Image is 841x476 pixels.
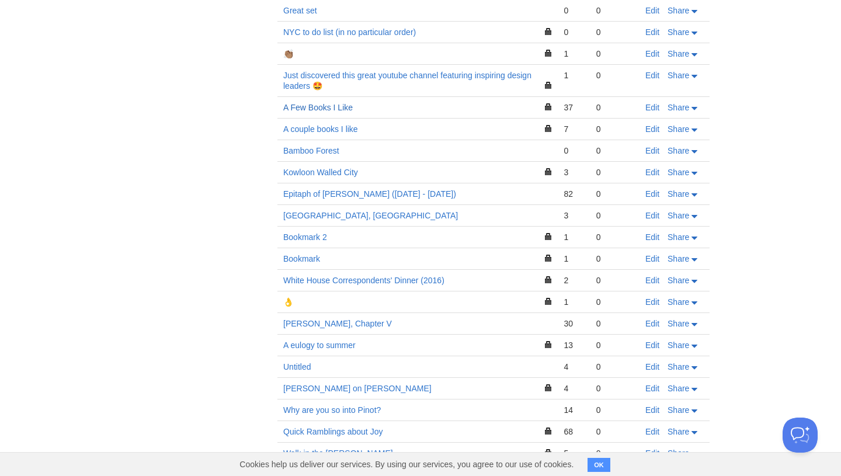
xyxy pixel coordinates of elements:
div: 37 [564,102,584,113]
a: Edit [645,254,659,263]
span: Share [668,103,689,112]
div: 0 [596,48,634,59]
span: Share [668,405,689,415]
a: Bamboo Forest [283,146,339,155]
div: 0 [596,210,634,221]
a: 👏🏽 [283,49,293,58]
a: A Few Books I Like [283,103,353,112]
a: Edit [645,362,659,371]
a: Walk in the [PERSON_NAME] [283,449,393,458]
div: 0 [596,362,634,372]
span: Share [668,232,689,242]
div: 0 [596,167,634,178]
span: Share [668,189,689,199]
button: OK [588,458,610,472]
a: Edit [645,146,659,155]
a: White House Correspondents' Dinner (2016) [283,276,444,285]
span: Share [668,71,689,80]
a: [PERSON_NAME] on [PERSON_NAME] [283,384,432,393]
div: 30 [564,318,584,329]
div: 0 [596,275,634,286]
span: Cookies help us deliver our services. By using our services, you agree to our use of cookies. [228,453,585,476]
a: Edit [645,405,659,415]
a: Edit [645,189,659,199]
a: A eulogy to summer [283,341,356,350]
a: Edit [645,384,659,393]
div: 0 [596,405,634,415]
a: NYC to do list (in no particular order) [283,27,416,37]
div: 0 [596,124,634,134]
div: 0 [596,426,634,437]
a: Quick Ramblings about Joy [283,427,383,436]
div: 0 [564,145,584,156]
span: Share [668,341,689,350]
div: 0 [596,297,634,307]
div: 13 [564,340,584,350]
a: Edit [645,276,659,285]
div: 4 [564,362,584,372]
div: 0 [596,253,634,264]
div: 5 [564,448,584,458]
div: 0 [596,383,634,394]
span: Share [668,6,689,15]
span: Share [668,276,689,285]
div: 1 [564,70,584,81]
div: 0 [596,102,634,113]
a: Edit [645,319,659,328]
div: 0 [596,318,634,329]
div: 7 [564,124,584,134]
div: 0 [596,340,634,350]
a: Untitled [283,362,311,371]
a: Great set [283,6,317,15]
div: 1 [564,253,584,264]
div: 0 [596,189,634,199]
div: 1 [564,297,584,307]
a: Edit [645,71,659,80]
a: Edit [645,49,659,58]
span: Share [668,168,689,177]
span: Share [668,49,689,58]
span: Share [668,449,689,458]
a: Edit [645,6,659,15]
a: Just discovered this great youtube channel featuring inspiring design leaders 🤩 [283,71,531,91]
div: 0 [596,5,634,16]
a: Bookmark 2 [283,232,327,242]
span: Share [668,384,689,393]
div: 3 [564,210,584,221]
a: [GEOGRAPHIC_DATA], [GEOGRAPHIC_DATA] [283,211,458,220]
div: 0 [596,448,634,458]
div: 14 [564,405,584,415]
span: Share [668,427,689,436]
a: Edit [645,297,659,307]
div: 0 [596,232,634,242]
div: 0 [564,27,584,37]
a: Edit [645,341,659,350]
div: 2 [564,275,584,286]
a: Edit [645,449,659,458]
a: 👌 [283,297,293,307]
span: Share [668,362,689,371]
a: Edit [645,27,659,37]
div: 1 [564,232,584,242]
a: A couple books I like [283,124,358,134]
a: Edit [645,124,659,134]
span: Share [668,319,689,328]
a: Bookmark [283,254,320,263]
a: Why are you so into Pinot? [283,405,381,415]
span: Share [668,146,689,155]
span: Share [668,124,689,134]
div: 4 [564,383,584,394]
div: 1 [564,48,584,59]
a: Edit [645,427,659,436]
div: 0 [596,27,634,37]
div: 68 [564,426,584,437]
span: Share [668,254,689,263]
a: [PERSON_NAME], Chapter V [283,319,392,328]
div: 82 [564,189,584,199]
a: Edit [645,232,659,242]
div: 0 [596,145,634,156]
span: Share [668,297,689,307]
div: 0 [596,70,634,81]
div: 3 [564,167,584,178]
a: Kowloon Walled City [283,168,358,177]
